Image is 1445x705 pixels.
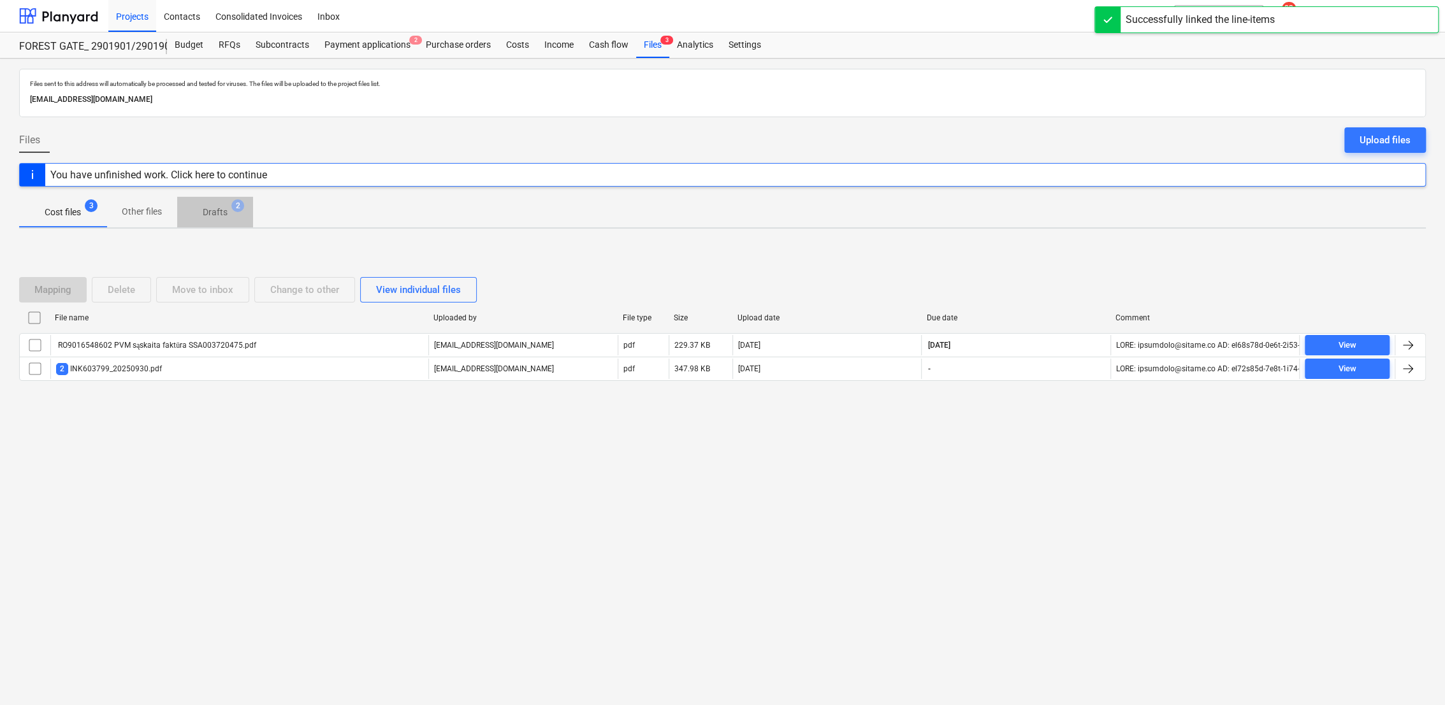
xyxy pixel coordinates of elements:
span: 2 [409,36,422,45]
div: 347.98 KB [674,364,710,373]
div: pdf [623,364,635,373]
div: INK603799_20250930.pdf [56,363,162,375]
div: 229.37 KB [674,341,710,350]
span: 2 [231,199,244,212]
div: [DATE] [738,341,760,350]
div: Size [674,313,727,322]
a: RFQs [211,32,248,58]
span: - [927,364,932,374]
a: Budget [167,32,211,58]
span: Files [19,132,40,148]
iframe: Chat Widget [1381,644,1445,705]
button: Upload files [1344,127,1426,153]
div: Uploaded by [433,313,613,322]
span: [DATE] [927,340,952,351]
span: 3 [85,199,98,212]
div: Payment applications [317,32,418,58]
div: RO9016548602 PVM sąskaita faktūra SSA003720475.pdf [56,341,256,350]
a: Costs [498,32,537,58]
p: Cost files [45,206,81,219]
a: Files3 [636,32,669,58]
div: Files [636,32,669,58]
a: Purchase orders [418,32,498,58]
div: Comment [1115,313,1295,322]
span: 3 [660,36,673,45]
button: View individual files [360,277,477,303]
span: 2 [56,363,68,375]
p: Files sent to this address will automatically be processed and tested for viruses. The files will... [30,80,1415,88]
div: [DATE] [738,364,760,373]
p: Other files [122,205,162,218]
button: View [1305,335,1390,355]
a: Income [537,32,581,58]
div: File type [623,313,664,322]
p: [EMAIL_ADDRESS][DOMAIN_NAME] [434,340,554,351]
div: Successfully linked the line-items [1126,12,1275,27]
p: Drafts [203,206,228,219]
div: Upload date [737,313,917,322]
div: View individual files [376,281,461,298]
div: View [1339,338,1356,353]
p: [EMAIL_ADDRESS][DOMAIN_NAME] [30,93,1415,106]
div: Due date [926,313,1105,322]
button: View [1305,359,1390,379]
div: Upload files [1360,132,1411,148]
div: View [1339,362,1356,376]
a: Cash flow [581,32,636,58]
a: Payment applications2 [317,32,418,58]
a: Subcontracts [248,32,317,58]
div: File name [55,313,423,322]
div: pdf [623,341,635,350]
div: You have unfinished work. Click here to continue [50,169,267,181]
a: Analytics [669,32,721,58]
div: FOREST GATE_ 2901901/2901902/2901903 [19,40,152,53]
p: [EMAIL_ADDRESS][DOMAIN_NAME] [434,364,554,374]
a: Settings [721,32,769,58]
